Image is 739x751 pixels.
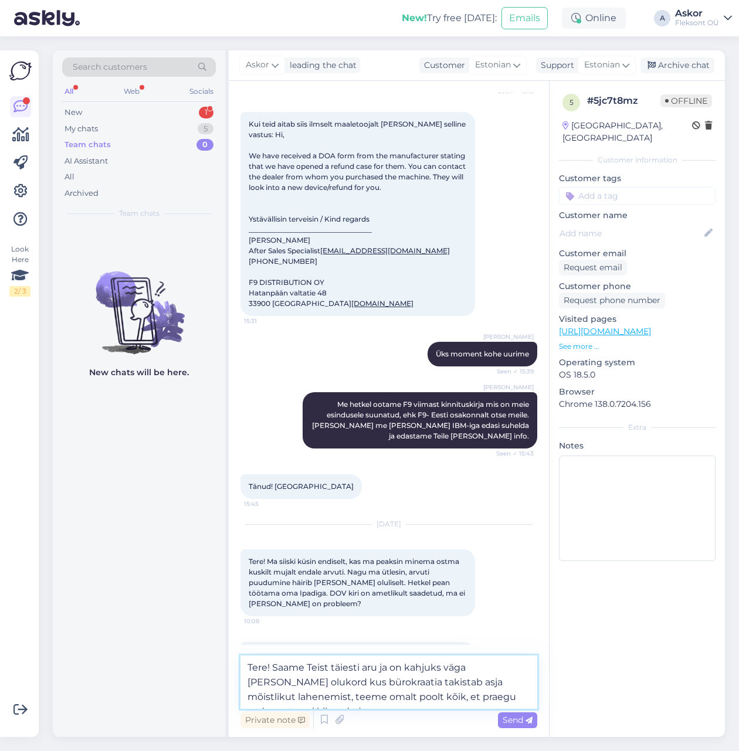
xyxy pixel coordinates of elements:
[199,107,213,118] div: 1
[53,250,225,356] img: No chats
[483,383,534,392] span: [PERSON_NAME]
[483,332,534,341] span: [PERSON_NAME]
[249,557,467,608] span: Tere! Ma siiski küsin endiselt, kas ma peaksin minema ostma kuskilt mujalt endale arvuti. Nagu ma...
[240,642,475,667] a: 2026720518- PF5GNXXN- DOA - Spotty Energia OÜ.pdf10:08
[559,369,716,381] p: OS 18.5.0
[249,482,354,491] span: Tänud! [GEOGRAPHIC_DATA]
[503,715,533,725] span: Send
[65,123,98,135] div: My chats
[660,94,712,107] span: Offline
[559,260,627,276] div: Request email
[65,171,74,183] div: All
[560,227,702,240] input: Add name
[559,280,716,293] p: Customer phone
[559,422,716,433] div: Extra
[89,366,189,379] p: New chats will be here.
[9,286,30,297] div: 2 / 3
[584,59,620,72] span: Estonian
[559,341,716,352] p: See more ...
[402,12,427,23] b: New!
[559,155,716,165] div: Customer information
[675,9,719,18] div: Askor
[320,246,450,255] a: [EMAIL_ADDRESS][DOMAIN_NAME]
[559,209,716,222] p: Customer name
[196,139,213,151] div: 0
[312,400,531,440] span: Me hetkel ootame F9 viimast kinnituskirja mis on meie esindusele suunatud, ehk F9- Eesti osakonna...
[490,367,534,376] span: Seen ✓ 15:39
[501,7,548,29] button: Emails
[244,617,288,626] span: 10:08
[559,313,716,325] p: Visited pages
[65,155,108,167] div: AI Assistant
[587,94,660,108] div: # 5jc7t8mz
[559,326,651,337] a: [URL][DOMAIN_NAME]
[559,440,716,452] p: Notes
[240,712,310,728] div: Private note
[654,10,670,26] div: A
[562,8,626,29] div: Online
[249,120,467,308] span: Kui teid aitab siis ilmselt maaletoojalt [PERSON_NAME] selline vastus: Hi, We have received a DOA...
[569,98,574,107] span: 5
[198,123,213,135] div: 5
[73,61,147,73] span: Search customers
[351,299,413,308] a: [DOMAIN_NAME]
[187,84,216,99] div: Socials
[65,188,99,199] div: Archived
[559,187,716,205] input: Add a tag
[436,349,529,358] span: Üks moment kohe uurime
[402,11,497,25] div: Try free [DATE]:
[240,519,537,529] div: [DATE]
[559,398,716,410] p: Chrome 138.0.7204.156
[121,84,142,99] div: Web
[559,247,716,260] p: Customer email
[285,59,357,72] div: leading the chat
[119,208,160,219] span: Team chats
[559,172,716,185] p: Customer tags
[536,59,574,72] div: Support
[475,59,511,72] span: Estonian
[559,386,716,398] p: Browser
[562,120,692,144] div: [GEOGRAPHIC_DATA], [GEOGRAPHIC_DATA]
[244,317,288,325] span: 15:31
[65,107,82,118] div: New
[65,139,111,151] div: Team chats
[675,18,719,28] div: Fleksont OÜ
[62,84,76,99] div: All
[240,655,537,709] textarea: Tere! Saame Teist täiesti aru ja on kahjuks väga [PERSON_NAME] olukord kus bürokraatia takistab a...
[9,60,32,82] img: Askly Logo
[559,293,665,308] div: Request phone number
[9,244,30,297] div: Look Here
[490,449,534,458] span: Seen ✓ 15:43
[675,9,732,28] a: AskorFleksont OÜ
[244,499,288,508] span: 15:45
[559,356,716,369] p: Operating system
[640,57,714,73] div: Archive chat
[246,59,269,72] span: Askor
[419,59,465,72] div: Customer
